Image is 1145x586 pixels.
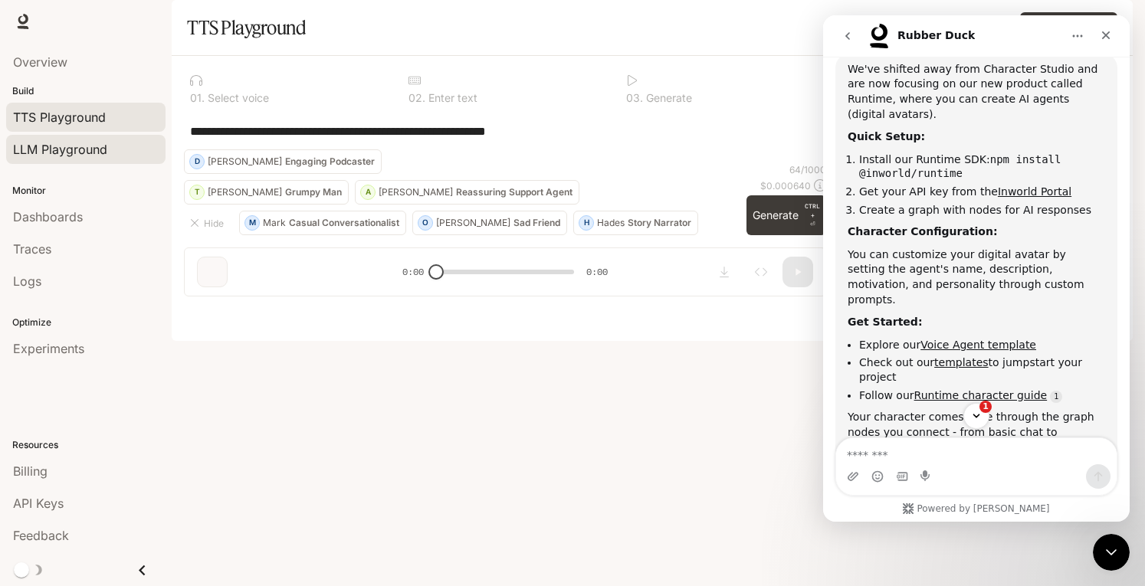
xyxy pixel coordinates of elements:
[184,180,349,205] button: T[PERSON_NAME]Grumpy Man
[805,201,820,229] p: ⏎
[1020,12,1117,43] button: Clone Voice
[456,188,572,197] p: Reassuring Support Agent
[408,93,425,103] p: 0 2 .
[418,211,432,235] div: O
[425,93,477,103] p: Enter text
[285,157,375,166] p: Engaging Podcaster
[190,180,204,205] div: T
[513,218,560,228] p: Sad Friend
[263,218,286,228] p: Mark
[187,12,306,43] h1: TTS Playground
[573,211,698,235] button: HHadesStory Narrator
[355,180,579,205] button: A[PERSON_NAME]Reassuring Support Agent
[285,188,342,197] p: Grumpy Man
[760,179,811,192] p: $ 0.000640
[628,218,691,228] p: Story Narrator
[184,211,233,235] button: Hide
[805,201,820,220] p: CTRL +
[184,149,382,174] button: D[PERSON_NAME]Engaging Podcaster
[208,157,282,166] p: [PERSON_NAME]
[208,188,282,197] p: [PERSON_NAME]
[190,93,205,103] p: 0 1 .
[289,218,399,228] p: Casual Conversationalist
[239,211,406,235] button: MMarkCasual Conversationalist
[190,149,204,174] div: D
[361,180,375,205] div: A
[597,218,625,228] p: Hades
[245,211,259,235] div: M
[746,195,826,235] button: GenerateCTRL +⏎
[823,15,1130,522] iframe: Intercom live chat
[379,188,453,197] p: [PERSON_NAME]
[412,211,567,235] button: O[PERSON_NAME]Sad Friend
[579,211,593,235] div: H
[436,218,510,228] p: [PERSON_NAME]
[1093,534,1130,571] iframe: Intercom live chat
[626,93,643,103] p: 0 3 .
[643,93,692,103] p: Generate
[205,93,269,103] p: Select voice
[789,163,826,176] p: 64 / 1000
